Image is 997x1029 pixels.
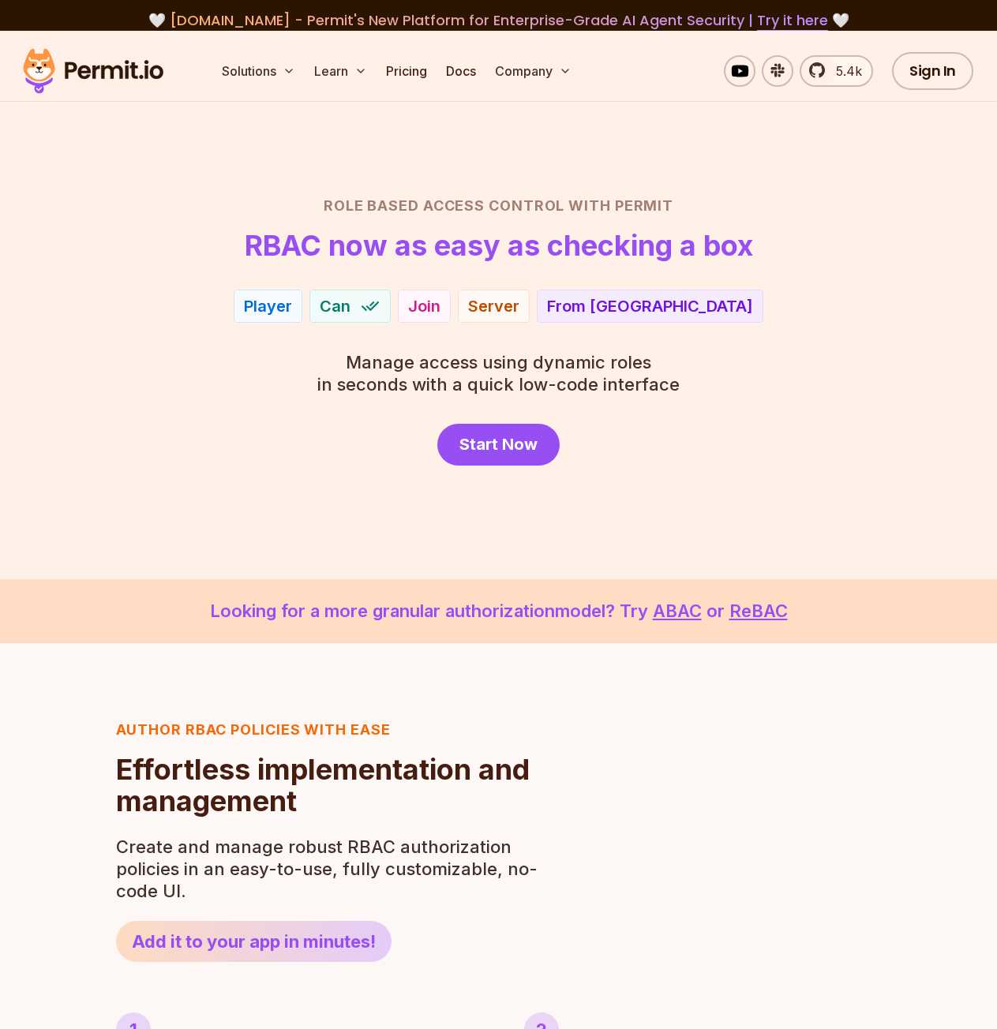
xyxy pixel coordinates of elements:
div: From [GEOGRAPHIC_DATA] [547,295,753,317]
p: Create and manage robust RBAC authorization policies in an easy-to-use, fully customizable, no-co... [116,836,547,902]
div: Player [244,295,292,317]
button: Company [489,55,578,87]
p: in seconds with a quick low-code interface [317,351,680,395]
div: Server [468,295,519,317]
button: Solutions [216,55,302,87]
a: Pricing [380,55,433,87]
div: 🤍 🤍 [38,9,959,32]
a: ABAC [653,601,702,621]
span: Manage access using dynamic roles [317,351,680,373]
a: Sign In [892,52,973,90]
span: Can [320,295,350,317]
a: Add it to your app in minutes! [116,921,392,962]
a: 5.4k [800,55,873,87]
span: [DOMAIN_NAME] - Permit's New Platform for Enterprise-Grade AI Agent Security | [170,10,828,30]
a: Start Now [437,424,560,466]
span: with Permit [568,195,673,217]
span: Start Now [459,433,538,455]
p: Looking for a more granular authorization model? Try or [38,598,959,624]
span: 5.4k [826,62,862,80]
img: Permit logo [16,44,171,98]
h1: RBAC now as easy as checking a box [245,230,753,261]
a: Try it here [757,10,828,31]
a: ReBAC [729,601,788,621]
h2: Role Based Access Control [38,195,959,217]
a: Docs [440,55,482,87]
div: Join [408,295,440,317]
h2: Effortless implementation and management [116,754,547,817]
h3: Author RBAC POLICIES with EASE [116,719,547,741]
button: Learn [308,55,373,87]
